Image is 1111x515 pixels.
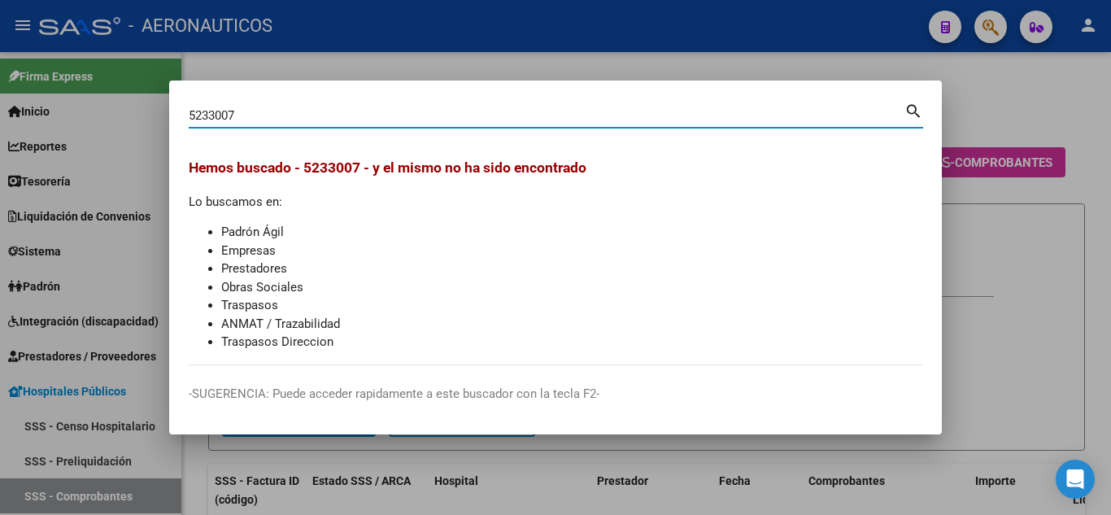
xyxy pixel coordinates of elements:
[221,315,922,334] li: ANMAT / Trazabilidad
[221,333,922,351] li: Traspasos Direccion
[189,159,586,176] span: Hemos buscado - 5233007 - y el mismo no ha sido encontrado
[221,278,922,297] li: Obras Sociales
[221,260,922,278] li: Prestadores
[221,242,922,260] li: Empresas
[189,157,922,351] div: Lo buscamos en:
[221,223,922,242] li: Padrón Ágil
[904,100,923,120] mat-icon: search
[221,296,922,315] li: Traspasos
[189,385,922,404] p: -SUGERENCIA: Puede acceder rapidamente a este buscador con la tecla F2-
[1056,460,1095,499] div: Open Intercom Messenger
